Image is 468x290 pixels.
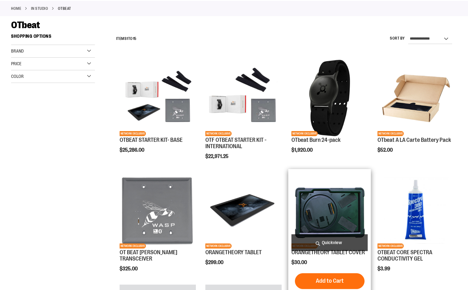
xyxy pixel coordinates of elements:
img: OTbeat Burn 24-pack [291,60,368,136]
a: OTF OTBEAT STARTER KIT - INTERNATIONAL [205,137,266,149]
a: Quickview [291,234,368,251]
span: NETWORK EXCLUSIVE [378,131,404,136]
a: IN STUDIO [31,6,48,11]
span: Brand [11,48,24,54]
a: Product image for OTbeat A LA Carte Battery PackNETWORK EXCLUSIVE [378,60,454,137]
img: Product image for ORANGETHEORY TABLET COVER [291,172,368,249]
span: NETWORK EXCLUSIVE [120,243,146,249]
span: $25,286.00 [120,147,145,153]
span: $22,971.25 [205,154,229,159]
span: Price [11,61,22,66]
img: Product image for OT BEAT POE TRANSCEIVER [120,172,196,249]
div: product [202,57,285,175]
div: product [374,57,457,169]
span: NETWORK EXCLUSIVE [291,131,318,136]
strong: Shopping Options [11,31,95,45]
span: $52.00 [378,147,394,153]
a: OTBEAT STARTER KIT- BASENETWORK EXCLUSIVE [120,60,196,137]
img: OTBEAT CORE SPECTRA CONDUCTIVITY GEL [378,172,454,249]
div: product [202,169,285,281]
strong: OTbeat [58,6,71,11]
a: OTBEAT CORE SPECTRA CONDUCTIVITY GELNETWORK EXCLUSIVE [378,172,454,249]
span: $3.99 [378,266,391,272]
div: product [116,57,199,169]
a: Product image for OT BEAT POE TRANSCEIVERNETWORK EXCLUSIVE [120,172,196,249]
span: $325.00 [120,266,139,272]
a: Product image for ORANGETHEORY TABLET COVERNETWORK EXCLUSIVE [291,172,368,249]
span: NETWORK EXCLUSIVE [120,131,146,136]
img: Product image for ORANGETHEORY TABLET [205,172,282,249]
a: OTbeat Burn 24-pack [291,137,340,143]
a: Home [11,6,21,11]
a: OTbeat A LA Carte Battery Pack [378,137,451,143]
a: ORANGETHEORY TABLET [205,249,262,255]
span: OTbeat [11,20,40,30]
a: Product image for ORANGETHEORY TABLETNETWORK EXCLUSIVE [205,172,282,249]
span: NETWORK EXCLUSIVE [205,243,232,249]
span: $299.00 [205,260,224,265]
img: OTBEAT STARTER KIT- BASE [120,60,196,136]
span: 1 [127,36,128,41]
img: Product image for OTbeat A LA Carte Battery Pack [378,60,454,136]
div: product [288,57,371,169]
span: Color [11,74,24,79]
a: OTbeat Burn 24-packNETWORK EXCLUSIVE [291,60,368,137]
a: OTF OTBEAT STARTER KIT - INTERNATIONALNETWORK EXCLUSIVE [205,60,282,137]
span: $30.00 [291,260,308,265]
a: ORANGETHEORY TABLET COVER [291,249,365,255]
div: product [374,169,457,288]
span: 15 [133,36,137,41]
h2: Items to [116,34,137,44]
a: OT BEAT [PERSON_NAME] TRANSCEIVER [120,249,177,262]
a: OTBEAT STARTER KIT- BASE [120,137,183,143]
span: Add to Cart [316,277,344,284]
div: product [116,169,199,288]
button: Add to Cart [295,273,365,289]
span: $1,920.00 [291,147,314,153]
span: NETWORK EXCLUSIVE [378,243,404,249]
label: Sort By [390,36,405,41]
a: OTBEAT CORE SPECTRA CONDUCTIVITY GEL [378,249,432,262]
img: OTF OTBEAT STARTER KIT - INTERNATIONAL [205,60,282,136]
span: NETWORK EXCLUSIVE [205,131,232,136]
